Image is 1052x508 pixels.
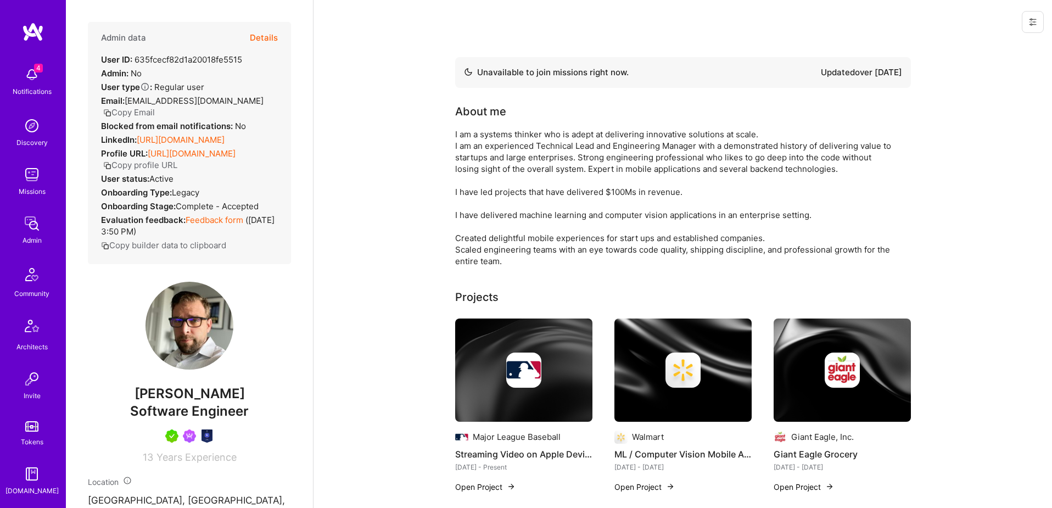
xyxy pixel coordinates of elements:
span: Software Engineer [130,403,249,419]
strong: Admin: [101,68,128,79]
button: Copy builder data to clipboard [101,239,226,251]
div: Notifications [13,86,52,97]
img: tokens [25,421,38,432]
img: Been on Mission [183,429,196,443]
img: User Avatar [146,282,233,370]
div: Discovery [16,137,48,148]
strong: User status: [101,174,149,184]
i: icon Copy [101,242,109,250]
div: Location [88,476,291,488]
img: admin teamwork [21,213,43,235]
img: discovery [21,115,43,137]
div: Tokens [21,436,43,448]
div: No [101,68,142,79]
div: 635fcecf82d1a20018fe5515 [101,54,242,65]
div: [DOMAIN_NAME] [5,485,59,496]
img: Company logo [614,431,628,444]
div: Projects [455,289,499,305]
strong: LinkedIn: [101,135,137,145]
div: I am a systems thinker who is adept at delivering innovative solutions at scale. I am an experien... [455,129,894,267]
strong: Profile URL: [101,148,148,159]
span: [PERSON_NAME] [88,386,291,402]
div: Unavailable to join missions right now. [464,66,629,79]
button: Copy profile URL [103,159,177,171]
a: [URL][DOMAIN_NAME] [148,148,236,159]
div: Community [14,288,49,299]
img: cover [455,319,592,422]
a: Feedback form [186,215,243,225]
div: Major League Baseball [473,431,561,443]
img: cover [614,319,752,422]
div: Admin [23,235,42,246]
img: Company logo [455,431,468,444]
button: Details [250,22,278,54]
span: Years Experience [156,451,237,463]
img: teamwork [21,164,43,186]
strong: User ID: [101,54,132,65]
span: legacy [172,187,199,198]
img: arrow-right [825,482,834,491]
span: [EMAIL_ADDRESS][DOMAIN_NAME] [125,96,264,106]
img: Availability [464,68,473,76]
div: Missions [19,186,46,197]
img: logo [22,22,44,42]
strong: Email: [101,96,125,106]
button: Copy Email [103,107,155,118]
div: ( [DATE] 3:50 PM ) [101,214,278,237]
strong: Blocked from email notifications: [101,121,235,131]
img: Invite [21,368,43,390]
img: cover [774,319,911,422]
img: arrow-right [666,482,675,491]
div: Architects [16,341,48,353]
button: Open Project [455,481,516,493]
img: Company logo [506,353,541,388]
div: Giant Eagle, Inc. [791,431,854,443]
span: Complete - Accepted [176,201,259,211]
div: About me [455,103,506,120]
strong: Onboarding Stage: [101,201,176,211]
img: CTO Guild [200,429,214,443]
img: guide book [21,463,43,485]
h4: Admin data [101,33,146,43]
span: Active [149,174,174,184]
img: A.Teamer in Residence [165,429,178,443]
img: Community [19,261,45,288]
img: arrow-right [507,482,516,491]
span: 4 [34,64,43,72]
div: [DATE] - [DATE] [774,461,911,473]
i: icon Copy [103,161,111,170]
button: Open Project [614,481,675,493]
h4: ML / Computer Vision Mobile App [614,447,752,461]
div: No [101,120,246,132]
img: bell [21,64,43,86]
i: Help [140,82,150,92]
div: Walmart [632,431,664,443]
img: Architects [19,315,45,341]
div: [DATE] - [DATE] [614,461,752,473]
button: Open Project [774,481,834,493]
div: Invite [24,390,41,401]
strong: User type : [101,82,152,92]
h4: Streaming Video on Apple Devices [455,447,592,461]
strong: Evaluation feedback: [101,215,186,225]
a: [URL][DOMAIN_NAME] [137,135,225,145]
span: 13 [143,451,153,463]
h4: Giant Eagle Grocery [774,447,911,461]
img: Company logo [825,353,860,388]
div: Regular user [101,81,204,93]
div: [DATE] - Present [455,461,592,473]
img: Company logo [774,431,787,444]
strong: Onboarding Type: [101,187,172,198]
img: Company logo [665,353,701,388]
div: Updated over [DATE] [821,66,902,79]
i: icon Copy [103,109,111,117]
